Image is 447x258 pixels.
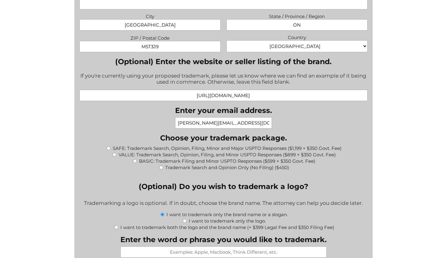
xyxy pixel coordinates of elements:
div: If you're currently using your proposed trademark, please let us know where we can find an exampl... [79,69,367,90]
label: BASIC: Trademark Filing and Minor USPTO Responses ($599 + $350 Govt. Fee) [139,158,315,164]
label: I want to trademark only the brand name or a slogan. [167,212,288,217]
label: Enter the word or phrase you would like to trademark. [120,235,327,244]
label: Trademark Search and Opinion Only (No Filing) ($450) [165,165,289,170]
legend: Choose your trademark package. [160,133,287,142]
label: Enter your email address. [175,106,272,115]
legend: (Optional) Do you wish to trademark a logo? [139,182,308,191]
input: Examples: techstuff.com, techstuff.com/shop [79,90,367,101]
label: Country [226,33,368,40]
label: I want to trademark both the logo and the brand name (+ $399 Legal Fee and $350 Filing Fee) [120,224,334,230]
label: VALUE: Trademark Search, Opinion, Filing, and Minor USPTO Responses ($899 + $350 Govt. Fee) [119,152,336,158]
div: Trademarking a logo is optional. If in doubt, choose the brand name. The attorney can help you de... [79,196,367,211]
label: State / Province / Region [226,12,368,19]
label: ZIP / Postal Code [79,34,221,41]
label: (Optional) Enter the website or seller listing of the brand. [79,57,367,66]
label: City [79,12,221,19]
input: Examples: Apple, Macbook, Think Different, etc. [120,246,327,258]
label: SAFE: Trademark Search, Opinion, Filing, Minor and Major USPTO Responses ($1,199 + $350 Govt. Fee) [113,145,342,151]
label: I want to trademark only the logo. [189,218,266,224]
